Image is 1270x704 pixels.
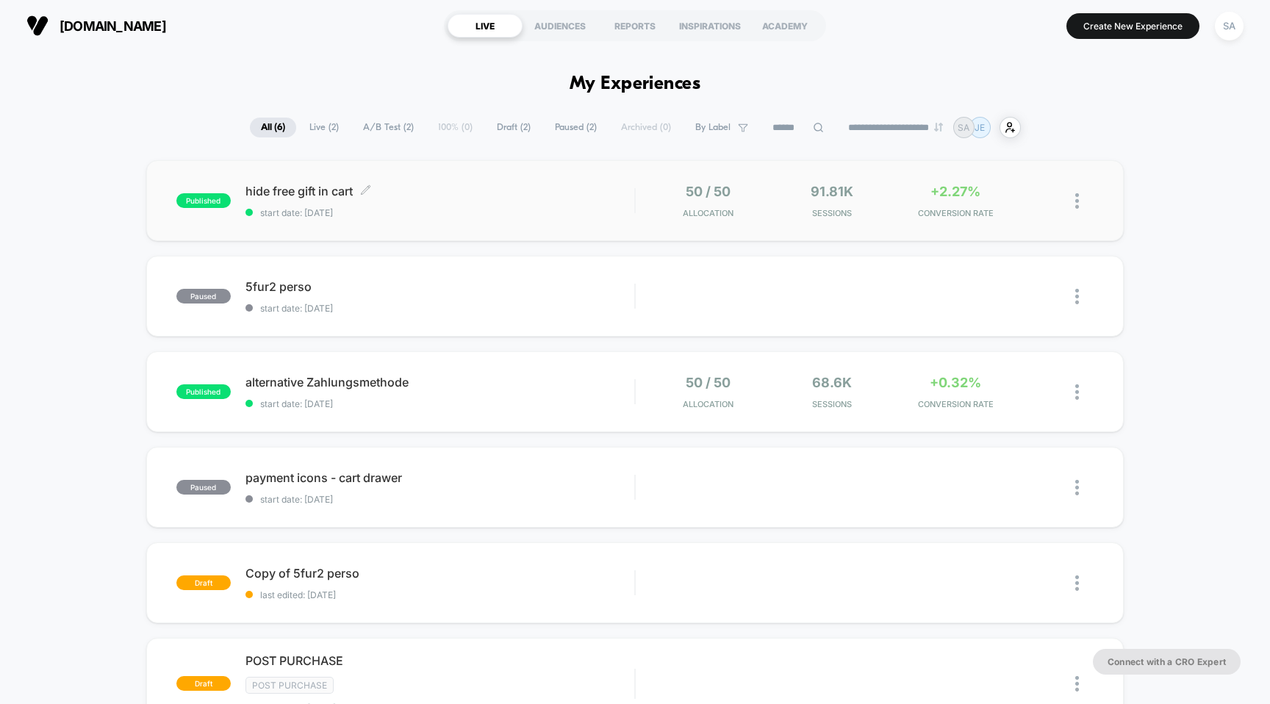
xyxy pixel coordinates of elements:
span: POST PURCHASE [245,653,635,668]
span: start date: [DATE] [245,303,635,314]
h1: My Experiences [570,73,701,95]
span: start date: [DATE] [245,494,635,505]
p: JE [975,122,985,133]
span: Post Purchase [245,677,334,694]
img: Visually logo [26,15,49,37]
img: close [1075,289,1079,304]
div: ACADEMY [747,14,822,37]
span: alternative Zahlungsmethode [245,375,635,389]
div: INSPIRATIONS [672,14,747,37]
img: close [1075,480,1079,495]
span: Sessions [774,208,890,218]
span: Allocation [683,208,733,218]
div: SA [1215,12,1244,40]
span: Draft ( 2 ) [486,118,542,137]
span: 5fur2 perso [245,279,635,294]
img: close [1075,676,1079,692]
span: start date: [DATE] [245,207,635,218]
span: [DOMAIN_NAME] [60,18,166,34]
span: A/B Test ( 2 ) [352,118,425,137]
span: All ( 6 ) [250,118,296,137]
span: 91.81k [811,184,853,199]
span: By Label [695,122,731,133]
span: Copy of 5fur2 perso [245,566,635,581]
img: close [1075,193,1079,209]
span: 50 / 50 [686,184,731,199]
span: CONVERSION RATE [897,208,1014,218]
button: [DOMAIN_NAME] [22,14,171,37]
img: end [934,123,943,132]
span: Paused ( 2 ) [544,118,608,137]
button: Connect with a CRO Expert [1093,649,1241,675]
span: Live ( 2 ) [298,118,350,137]
span: payment icons - cart drawer [245,470,635,485]
span: paused [176,480,231,495]
span: +0.32% [930,375,981,390]
div: AUDIENCES [523,14,598,37]
span: start date: [DATE] [245,398,635,409]
span: CONVERSION RATE [897,399,1014,409]
span: draft [176,575,231,590]
span: published [176,384,231,399]
img: close [1075,384,1079,400]
span: draft [176,676,231,691]
span: last edited: [DATE] [245,589,635,600]
span: hide free gift in cart [245,184,635,198]
span: Sessions [774,399,890,409]
span: +2.27% [930,184,980,199]
div: LIVE [448,14,523,37]
span: paused [176,289,231,303]
button: Create New Experience [1066,13,1199,39]
div: REPORTS [598,14,672,37]
span: 50 / 50 [686,375,731,390]
span: 68.6k [812,375,852,390]
span: Allocation [683,399,733,409]
img: close [1075,575,1079,591]
button: SA [1210,11,1248,41]
p: SA [958,122,969,133]
span: published [176,193,231,208]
